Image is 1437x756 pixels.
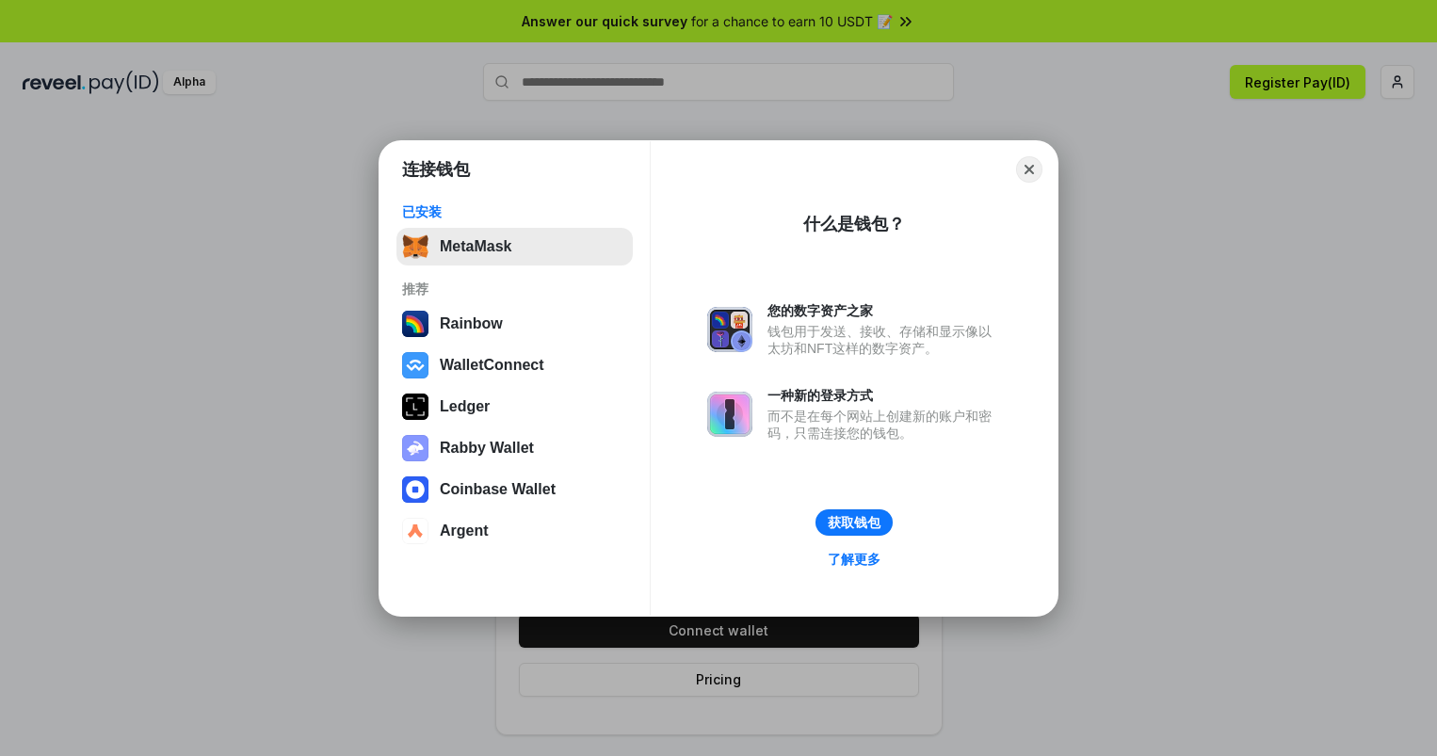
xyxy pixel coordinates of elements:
img: svg+xml,%3Csvg%20xmlns%3D%22http%3A%2F%2Fwww.w3.org%2F2000%2Fsvg%22%20width%3D%2228%22%20height%3... [402,394,428,420]
div: 了解更多 [828,551,880,568]
button: Argent [396,512,633,550]
img: svg+xml,%3Csvg%20width%3D%2228%22%20height%3D%2228%22%20viewBox%3D%220%200%2028%2028%22%20fill%3D... [402,518,428,544]
div: 获取钱包 [828,514,880,531]
button: Rainbow [396,305,633,343]
div: 一种新的登录方式 [767,387,1001,404]
img: svg+xml,%3Csvg%20fill%3D%22none%22%20height%3D%2233%22%20viewBox%3D%220%200%2035%2033%22%20width%... [402,233,428,260]
img: svg+xml,%3Csvg%20xmlns%3D%22http%3A%2F%2Fwww.w3.org%2F2000%2Fsvg%22%20fill%3D%22none%22%20viewBox... [707,307,752,352]
button: Close [1016,156,1042,183]
div: MetaMask [440,238,511,255]
button: Coinbase Wallet [396,471,633,508]
button: MetaMask [396,228,633,265]
div: 而不是在每个网站上创建新的账户和密码，只需连接您的钱包。 [767,408,1001,442]
img: svg+xml,%3Csvg%20width%3D%22120%22%20height%3D%22120%22%20viewBox%3D%220%200%20120%20120%22%20fil... [402,311,428,337]
img: svg+xml,%3Csvg%20width%3D%2228%22%20height%3D%2228%22%20viewBox%3D%220%200%2028%2028%22%20fill%3D... [402,476,428,503]
div: Rabby Wallet [440,440,534,457]
button: Rabby Wallet [396,429,633,467]
button: Ledger [396,388,633,426]
div: Ledger [440,398,490,415]
img: svg+xml,%3Csvg%20xmlns%3D%22http%3A%2F%2Fwww.w3.org%2F2000%2Fsvg%22%20fill%3D%22none%22%20viewBox... [707,392,752,437]
h1: 连接钱包 [402,158,470,181]
button: WalletConnect [396,346,633,384]
div: 推荐 [402,281,627,298]
div: 钱包用于发送、接收、存储和显示像以太坊和NFT这样的数字资产。 [767,323,1001,357]
a: 了解更多 [816,547,892,571]
div: Coinbase Wallet [440,481,556,498]
div: 已安装 [402,203,627,220]
div: Rainbow [440,315,503,332]
img: svg+xml,%3Csvg%20width%3D%2228%22%20height%3D%2228%22%20viewBox%3D%220%200%2028%2028%22%20fill%3D... [402,352,428,378]
div: 您的数字资产之家 [767,302,1001,319]
button: 获取钱包 [815,509,893,536]
div: Argent [440,523,489,539]
div: WalletConnect [440,357,544,374]
img: svg+xml,%3Csvg%20xmlns%3D%22http%3A%2F%2Fwww.w3.org%2F2000%2Fsvg%22%20fill%3D%22none%22%20viewBox... [402,435,428,461]
div: 什么是钱包？ [803,213,905,235]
